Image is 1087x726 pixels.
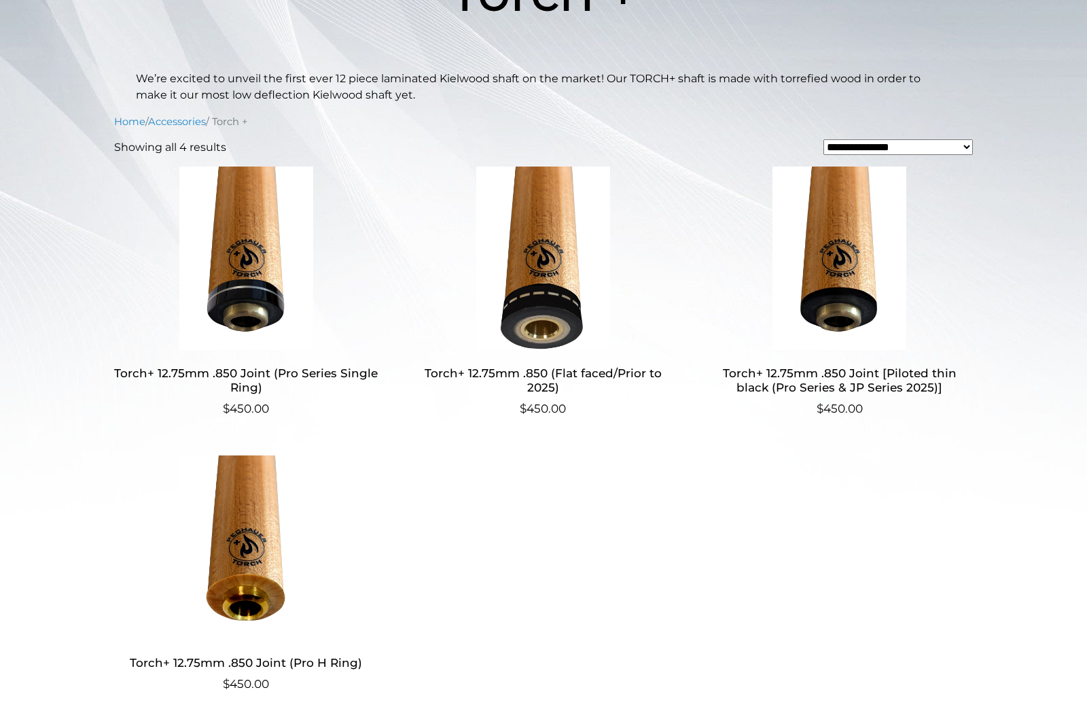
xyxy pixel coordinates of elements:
[114,139,226,156] p: Showing all 4 results
[114,167,378,417] a: Torch+ 12.75mm .850 Joint (Pro Series Single Ring) $450.00
[520,402,566,415] bdi: 450.00
[411,167,675,350] img: Torch+ 12.75mm .850 (Flat faced/Prior to 2025)
[707,361,972,400] h2: Torch+ 12.75mm .850 Joint [Piloted thin black (Pro Series & JP Series 2025)]
[114,116,145,128] a: Home
[411,361,675,400] h2: Torch+ 12.75mm .850 (Flat faced/Prior to 2025)
[223,402,230,415] span: $
[707,167,972,350] img: Torch+ 12.75mm .850 Joint [Piloted thin black (Pro Series & JP Series 2025)]
[114,167,378,350] img: Torch+ 12.75mm .850 Joint (Pro Series Single Ring)
[114,114,973,129] nav: Breadcrumb
[223,677,230,691] span: $
[114,455,378,693] a: Torch+ 12.75mm .850 Joint (Pro H Ring) $450.00
[223,402,269,415] bdi: 450.00
[148,116,206,128] a: Accessories
[114,361,378,400] h2: Torch+ 12.75mm .850 Joint (Pro Series Single Ring)
[520,402,527,415] span: $
[114,455,378,639] img: Torch+ 12.75mm .850 Joint (Pro H Ring)
[114,650,378,675] h2: Torch+ 12.75mm .850 Joint (Pro H Ring)
[411,167,675,417] a: Torch+ 12.75mm .850 (Flat faced/Prior to 2025) $450.00
[823,139,973,155] select: Shop order
[817,402,823,415] span: $
[136,71,951,103] p: We’re excited to unveil the first ever 12 piece laminated Kielwood shaft on the market! Our TORCH...
[707,167,972,417] a: Torch+ 12.75mm .850 Joint [Piloted thin black (Pro Series & JP Series 2025)] $450.00
[223,677,269,691] bdi: 450.00
[817,402,863,415] bdi: 450.00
